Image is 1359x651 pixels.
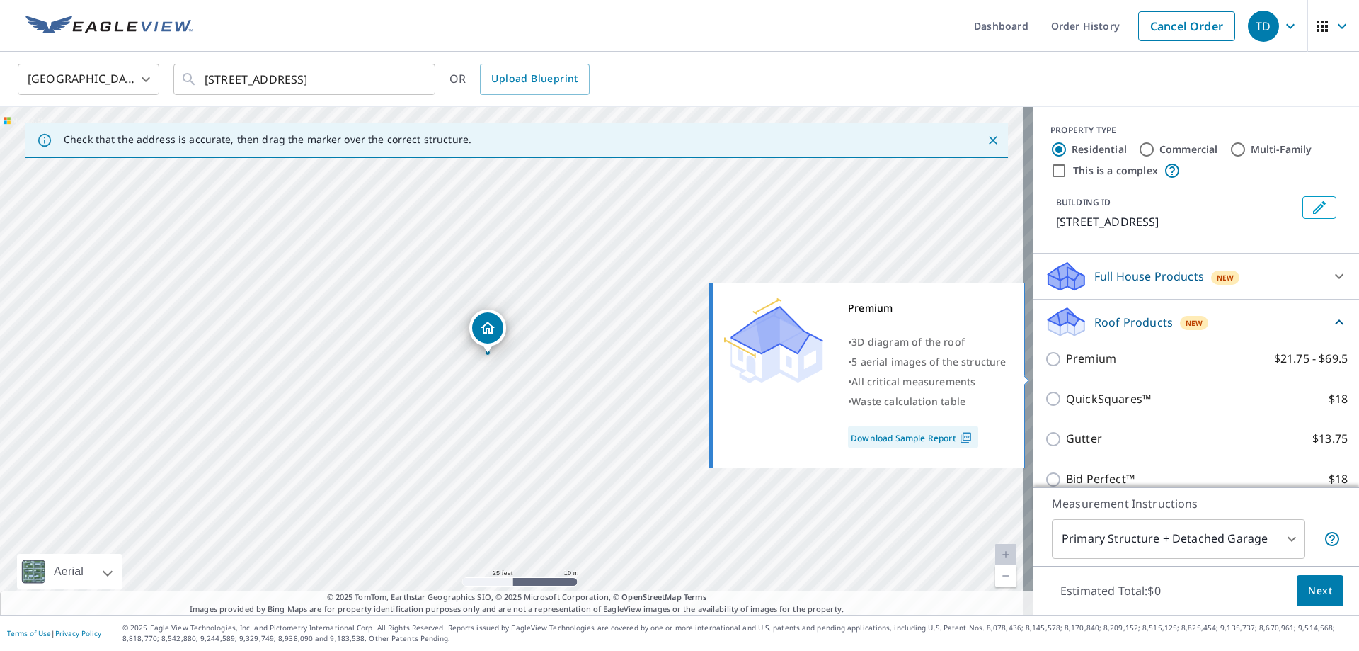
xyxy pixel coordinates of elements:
label: Residential [1072,142,1127,157]
a: Upload Blueprint [480,64,589,95]
span: 5 aerial images of the structure [851,355,1006,368]
div: Dropped pin, building 1, Residential property, 3970 S Whitnall Ave Milwaukee, WI 53207 [469,310,506,353]
a: Privacy Policy [55,628,101,638]
span: Waste calculation table [851,395,965,408]
a: Cancel Order [1138,11,1235,41]
a: OpenStreetMap [621,591,681,602]
p: Full House Products [1094,268,1204,285]
div: PROPERTY TYPE [1050,124,1342,137]
div: • [848,372,1007,392]
p: BUILDING ID [1056,196,1111,208]
div: OR [449,64,590,95]
span: All critical measurements [851,375,975,388]
div: [GEOGRAPHIC_DATA] [18,60,159,99]
div: Aerial [17,554,122,589]
div: TD [1248,11,1279,42]
img: EV Logo [25,16,193,37]
span: 3D diagram of the roof [851,335,965,349]
button: Next [1297,575,1343,607]
a: Current Level 20, Zoom In Disabled [995,544,1016,565]
p: Gutter [1066,430,1102,448]
div: • [848,352,1007,372]
div: Premium [848,298,1007,318]
div: Aerial [50,554,88,589]
p: QuickSquares™ [1066,390,1151,408]
a: Download Sample Report [848,426,978,448]
span: New [1217,272,1234,283]
a: Current Level 20, Zoom Out [995,565,1016,587]
span: Upload Blueprint [491,70,578,88]
label: This is a complex [1073,164,1158,178]
p: © 2025 Eagle View Technologies, Inc. and Pictometry International Corp. All Rights Reserved. Repo... [122,623,1352,644]
div: Roof ProductsNew [1045,305,1348,339]
p: | [7,629,101,638]
img: Premium [724,298,823,383]
input: Search by address or latitude-longitude [205,60,406,99]
p: Check that the address is accurate, then drag the marker over the correct structure. [64,133,471,146]
div: • [848,332,1007,352]
label: Multi-Family [1251,142,1312,157]
a: Terms of Use [7,628,51,638]
label: Commercial [1159,142,1218,157]
p: [STREET_ADDRESS] [1056,213,1297,230]
p: Bid Perfect™ [1066,470,1135,488]
a: Terms [684,591,707,602]
button: Close [984,131,1002,149]
p: $18 [1329,470,1348,488]
img: Pdf Icon [956,431,975,444]
div: • [848,392,1007,412]
p: Measurement Instructions [1052,495,1341,512]
span: Your report will include the primary structure and a detached garage if one exists. [1324,531,1341,548]
button: Edit building 1 [1302,196,1336,219]
span: Next [1308,582,1332,600]
p: Estimated Total: $0 [1049,575,1172,606]
p: $18 [1329,390,1348,408]
div: Full House ProductsNew [1045,259,1348,293]
span: New [1186,317,1203,329]
p: Premium [1066,350,1116,368]
span: © 2025 TomTom, Earthstar Geographics SIO, © 2025 Microsoft Corporation, © [327,591,707,604]
p: $13.75 [1312,430,1348,448]
div: Primary Structure + Detached Garage [1052,519,1305,559]
p: $21.75 - $69.5 [1274,350,1348,368]
p: Roof Products [1094,314,1173,331]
